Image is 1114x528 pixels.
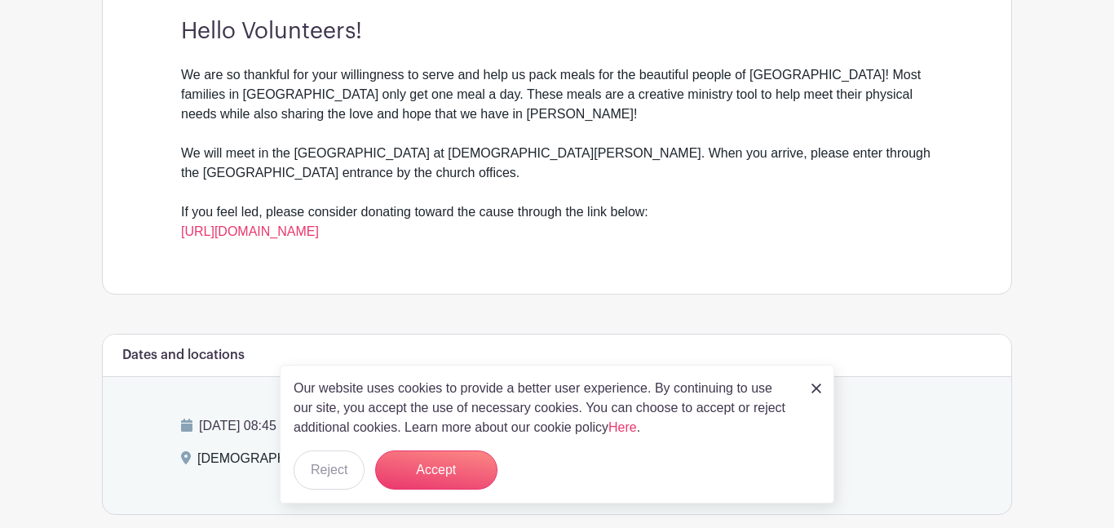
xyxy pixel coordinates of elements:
div: [DEMOGRAPHIC_DATA][PERSON_NAME], [STREET_ADDRESS][PERSON_NAME] [197,449,694,475]
h3: Hello Volunteers! [181,18,933,46]
img: close_button-5f87c8562297e5c2d7936805f587ecaba9071eb48480494691a3f1689db116b3.svg [811,384,821,393]
div: We are so thankful for your willingness to serve and help us pack meals for the beautiful people ... [181,65,933,242]
a: [URL][DOMAIN_NAME] [181,224,319,238]
h6: Dates and locations [122,348,245,363]
p: Our website uses cookies to provide a better user experience. By continuing to use our site, you ... [294,379,794,437]
button: Accept [375,450,497,490]
button: Reject [294,450,365,490]
p: [DATE] 08:45 am to 04:00 pm [181,416,933,436]
a: Here [608,420,637,434]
